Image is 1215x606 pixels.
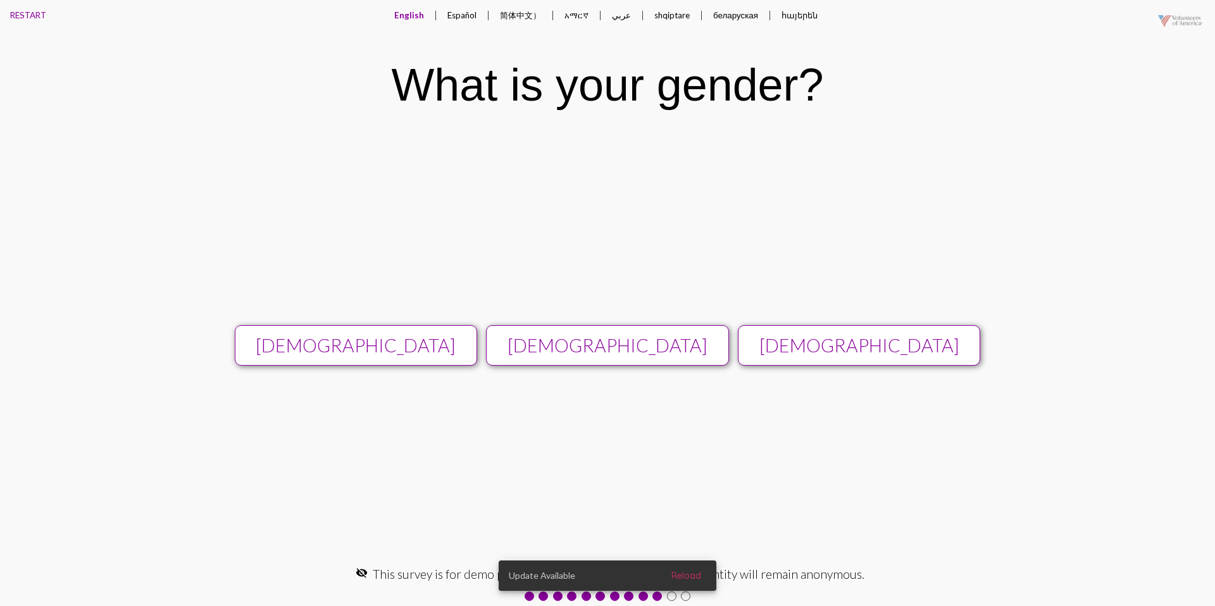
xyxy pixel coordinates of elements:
span: This survey is for demo purposes, we value your privacy, your identity will remain anonymous. [373,567,864,581]
div: [DEMOGRAPHIC_DATA] [751,335,968,356]
div: What is your gender? [392,59,824,111]
div: [DEMOGRAPHIC_DATA] [499,335,716,356]
span: Update Available [509,569,575,582]
span: Reload [671,570,701,581]
img: VOAmerica-1920-logo-pos-alpha-20210513.png [1149,3,1212,39]
button: [DEMOGRAPHIC_DATA] [235,325,477,366]
mat-icon: visibility_off [356,567,368,579]
button: Reload [661,564,711,587]
button: [DEMOGRAPHIC_DATA] [738,325,980,366]
div: [DEMOGRAPHIC_DATA] [247,335,464,356]
button: [DEMOGRAPHIC_DATA] [486,325,728,366]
